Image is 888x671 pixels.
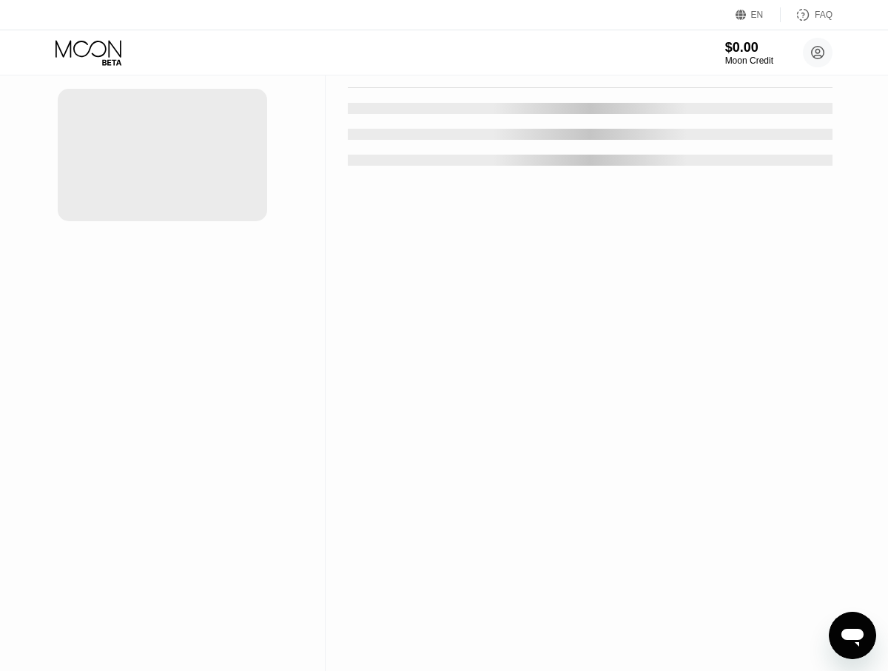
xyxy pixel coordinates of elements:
div: FAQ [815,10,832,20]
div: $0.00Moon Credit [725,40,773,66]
div: $0.00 [725,40,773,55]
div: EN [736,7,781,22]
div: EN [751,10,764,20]
div: Moon Credit [725,55,773,66]
div: FAQ [781,7,832,22]
iframe: Button to launch messaging window [829,612,876,659]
